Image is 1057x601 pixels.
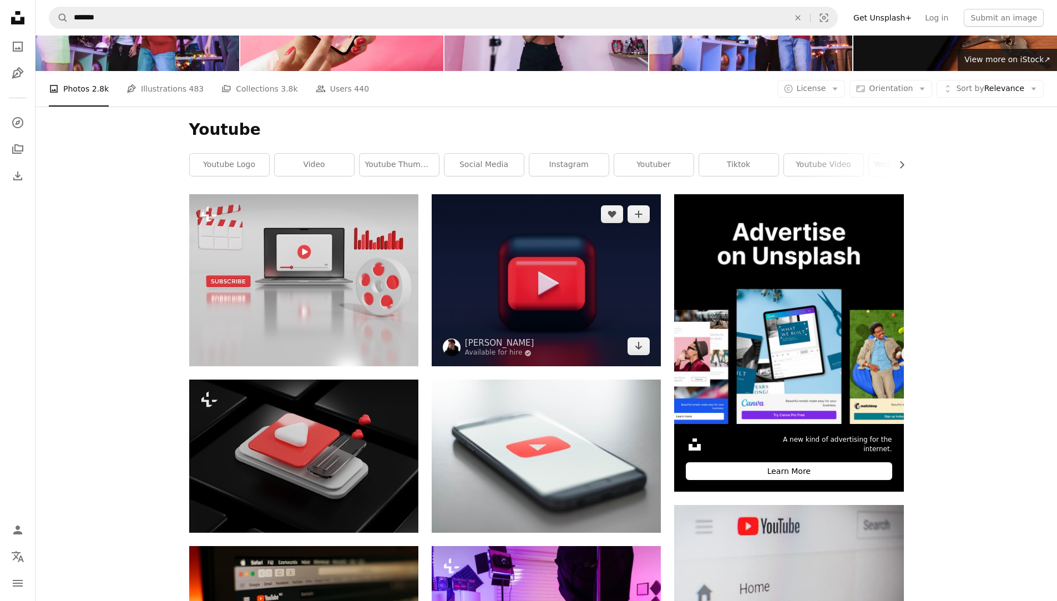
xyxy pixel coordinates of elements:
a: Download [628,337,650,355]
a: Users 440 [316,71,369,107]
button: Menu [7,572,29,594]
a: a close up of a cell phone with a youtube logo on it [432,451,661,461]
button: Search Unsplash [49,7,68,28]
a: Available for hire [465,349,534,357]
button: License [777,80,846,98]
a: View more on iStock↗ [958,49,1057,71]
button: Orientation [849,80,932,98]
button: Like [601,205,623,223]
span: 483 [189,83,204,95]
a: instagram [529,154,609,176]
button: Submit an image [964,9,1044,27]
button: Clear [786,7,810,28]
a: tiktok [699,154,778,176]
a: youtube background [869,154,948,176]
button: Visual search [811,7,837,28]
a: Collections [7,138,29,160]
a: Collections 3.8k [221,71,297,107]
a: youtube logo [190,154,269,176]
button: Language [7,546,29,568]
span: Orientation [869,84,913,93]
a: Illustrations [7,62,29,84]
a: Illustrations 483 [127,71,204,107]
a: [PERSON_NAME] [465,337,534,349]
a: Download History [7,165,29,187]
a: Photos [7,36,29,58]
img: a computer keyboard with a red and white heart on it [189,380,418,532]
img: a close up of a cell phone with a youtube logo on it [432,380,661,532]
h1: Youtube [189,120,904,140]
span: 3.8k [281,83,297,95]
button: scroll list to the right [892,154,904,176]
span: Relevance [956,83,1024,94]
a: Explore [7,112,29,134]
a: youtube thumbnail [360,154,439,176]
a: Youtube application screengrab [674,576,903,586]
a: red and white square illustration [432,275,661,285]
img: Go to Alexander Shatov's profile [443,339,461,356]
a: a laptop computer sitting on top of a table [189,275,418,285]
div: Learn More [686,462,892,480]
a: Log in / Sign up [7,519,29,541]
a: social media [444,154,524,176]
a: a computer keyboard with a red and white heart on it [189,451,418,461]
a: video [275,154,354,176]
a: youtuber [614,154,694,176]
span: 440 [354,83,369,95]
button: Sort byRelevance [937,80,1044,98]
span: A new kind of advertising for the internet. [766,435,892,454]
span: License [797,84,826,93]
button: Add to Collection [628,205,650,223]
a: youtube video [784,154,863,176]
form: Find visuals sitewide [49,7,838,29]
a: Get Unsplash+ [847,9,918,27]
a: Log in [918,9,955,27]
span: Sort by [956,84,984,93]
a: Home — Unsplash [7,7,29,31]
img: a laptop computer sitting on top of a table [189,194,418,366]
img: file-1635990755334-4bfd90f37242image [674,194,903,423]
span: View more on iStock ↗ [964,55,1050,64]
img: red and white square illustration [432,194,661,366]
img: file-1631306537910-2580a29a3cfcimage [686,436,704,453]
a: A new kind of advertising for the internet.Learn More [674,194,903,492]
